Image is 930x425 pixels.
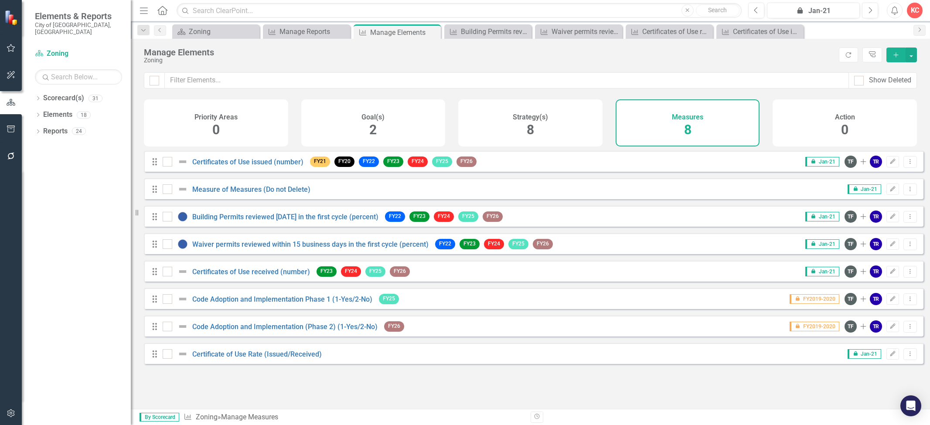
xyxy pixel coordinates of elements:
[4,10,20,25] img: ClearPoint Strategy
[177,184,188,194] img: Not Defined
[870,211,882,223] div: TR
[361,113,385,121] h4: Goal(s)
[870,265,882,278] div: TR
[484,239,504,249] span: FY24
[177,321,188,332] img: Not Defined
[434,211,454,221] span: FY24
[870,320,882,333] div: TR
[177,156,188,167] img: Not Defined
[370,27,439,38] div: Manage Elements
[790,294,839,304] span: FY2019-2020
[177,349,188,359] img: Not Defined
[537,26,620,37] a: Waiver permits reviewed within 15 business days in the first cycle (percent)
[192,185,310,194] a: Measure of Measures (Do not Delete)
[770,6,857,16] div: Jan-21
[192,268,310,276] a: Certificates of Use received (number)
[552,26,620,37] div: Waiver permits reviewed within 15 business days in the first cycle (percent)
[767,3,860,18] button: Jan-21
[672,113,703,121] h4: Measures
[900,395,921,416] div: Open Intercom Messenger
[841,122,848,137] span: 0
[719,26,801,37] a: Certificates of Use issued (number)
[310,156,330,167] span: FY21
[848,184,881,194] span: Jan-21
[845,211,857,223] div: TF
[89,95,102,102] div: 31
[628,26,711,37] a: Certificates of Use received (number)
[334,156,354,167] span: FY20
[164,72,849,88] input: Filter Elements...
[385,211,405,221] span: FY22
[408,156,428,167] span: FY24
[409,211,429,221] span: FY23
[383,156,403,167] span: FY23
[212,122,220,137] span: 0
[805,157,839,167] span: Jan-21
[177,294,188,304] img: Not Defined
[43,110,72,120] a: Elements
[194,113,238,121] h4: Priority Areas
[192,240,429,248] a: Waiver permits reviewed within 15 business days in the first cycle (percent)
[35,49,122,59] a: Zoning
[192,213,378,221] a: Building Permits reviewed [DATE] in the first cycle (percent)
[805,267,839,276] span: Jan-21
[390,266,410,276] span: FY26
[177,266,188,277] img: Not Defined
[184,412,524,422] div: » Manage Measures
[192,323,378,331] a: Code Adoption and Implementation (Phase 2) (1-Yes/2-No)
[870,156,882,168] div: TR
[35,11,122,21] span: Elements & Reports
[458,211,478,221] span: FY25
[265,26,348,37] a: Manage Reports
[432,156,452,167] span: FY25
[805,212,839,221] span: Jan-21
[446,26,529,37] a: Building Permits reviewed [DATE] in the first cycle (percent)
[341,266,361,276] span: FY24
[77,111,91,119] div: 18
[43,126,68,136] a: Reports
[192,350,322,358] a: Certificate of Use Rate (Issued/Received)
[359,156,379,167] span: FY22
[508,239,528,249] span: FY25
[177,239,188,249] img: No Information
[365,266,385,276] span: FY25
[907,3,923,18] button: KC
[369,122,377,137] span: 2
[733,26,801,37] div: Certificates of Use issued (number)
[460,239,480,249] span: FY23
[43,93,84,103] a: Scorecard(s)
[696,4,739,17] button: Search
[72,128,86,135] div: 24
[533,239,553,249] span: FY26
[845,238,857,250] div: TF
[790,322,839,331] span: FY2019-2020
[279,26,348,37] div: Manage Reports
[483,211,503,221] span: FY26
[192,158,303,166] a: Certificates of Use issued (number)
[189,26,257,37] div: Zoning
[845,320,857,333] div: TF
[845,265,857,278] div: TF
[177,211,188,222] img: No Information
[845,156,857,168] div: TF
[177,3,742,18] input: Search ClearPoint...
[174,26,257,37] a: Zoning
[379,294,399,304] span: FY25
[435,239,455,249] span: FY22
[144,48,835,57] div: Manage Elements
[845,293,857,305] div: TF
[317,266,337,276] span: FY23
[869,75,911,85] div: Show Deleted
[196,413,218,421] a: Zoning
[642,26,711,37] div: Certificates of Use received (number)
[35,21,122,36] small: City of [GEOGRAPHIC_DATA], [GEOGRAPHIC_DATA]
[461,26,529,37] div: Building Permits reviewed [DATE] in the first cycle (percent)
[835,113,855,121] h4: Action
[513,113,548,121] h4: Strategy(s)
[35,69,122,85] input: Search Below...
[708,7,727,14] span: Search
[848,349,881,359] span: Jan-21
[870,293,882,305] div: TR
[140,413,179,422] span: By Scorecard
